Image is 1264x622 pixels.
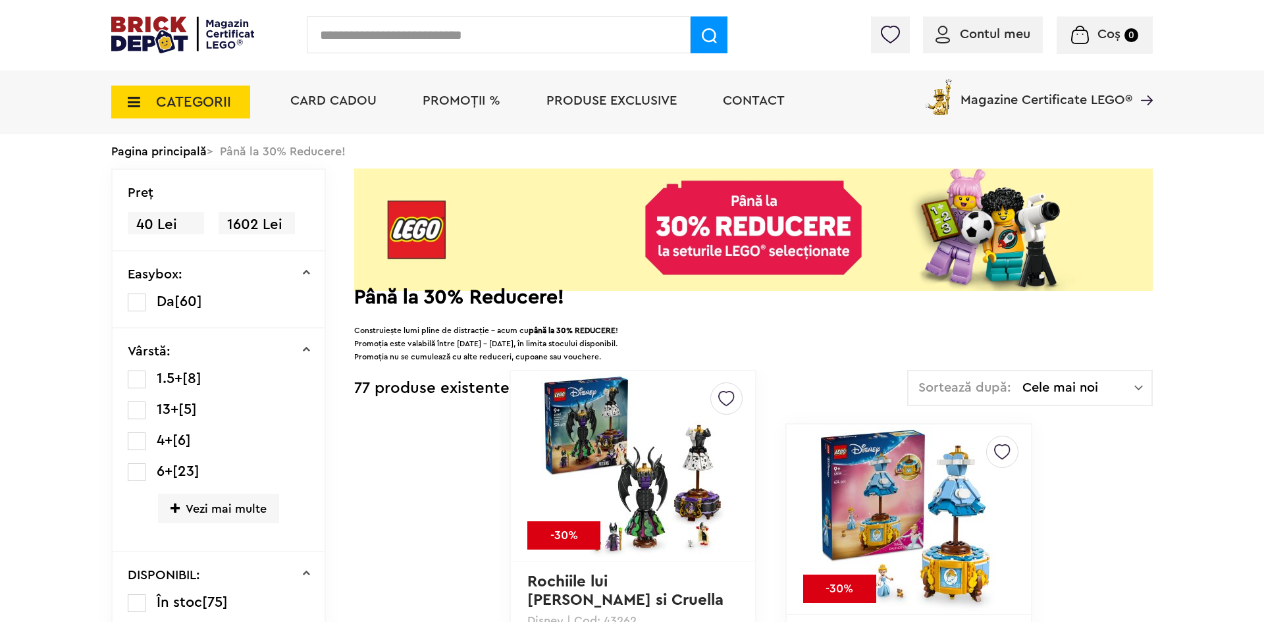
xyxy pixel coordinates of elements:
a: Card Cadou [290,94,377,107]
span: [60] [174,294,202,309]
p: Vârstă: [128,345,171,358]
p: Preţ [128,186,153,199]
span: Contul meu [960,28,1030,41]
div: > Până la 30% Reducere! [111,134,1153,168]
span: 6+ [157,464,172,479]
div: 77 produse existente [354,370,510,407]
a: Pagina principală [111,145,207,157]
h2: Până la 30% Reducere! [354,291,1153,304]
small: 0 [1124,28,1138,42]
span: Coș [1097,28,1120,41]
a: PROMOȚII % [423,94,500,107]
span: Cele mai noi [1022,381,1134,394]
strong: până la 30% REDUCERE [529,326,616,334]
p: Easybox: [128,268,182,281]
span: Sortează după: [918,381,1011,394]
span: [6] [172,433,191,448]
span: 13+ [157,402,178,417]
span: 40 Lei [128,212,204,238]
img: Rochia Cenusaresei [816,427,1001,611]
div: -30% [803,575,876,603]
span: În stoc [157,595,202,609]
p: Construiește lumi pline de distracție – acum cu ! [354,311,1153,337]
span: 1.5+ [157,371,182,386]
span: 4+ [157,433,172,448]
a: Magazine Certificate LEGO® [1132,76,1153,90]
a: Contact [723,94,785,107]
span: [8] [182,371,201,386]
a: Contul meu [935,28,1030,41]
div: -30% [527,521,600,550]
p: DISPONIBIL: [128,569,200,582]
span: Da [157,294,174,309]
span: Magazine Certificate LEGO® [961,76,1132,107]
span: [5] [178,402,197,417]
span: 1602 Lei [219,212,295,238]
a: Produse exclusive [546,94,677,107]
span: CATEGORII [156,95,231,109]
span: Vezi mai multe [158,494,279,523]
img: Landing page banner [354,168,1153,291]
img: Rochiile lui Maleficent si Cruella De Vil [541,374,725,558]
p: Promoția este valabilă între [DATE] – [DATE], în limita stocului disponibil. Promoția nu se cumul... [354,337,1153,363]
span: [75] [202,595,228,609]
span: [23] [172,464,199,479]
